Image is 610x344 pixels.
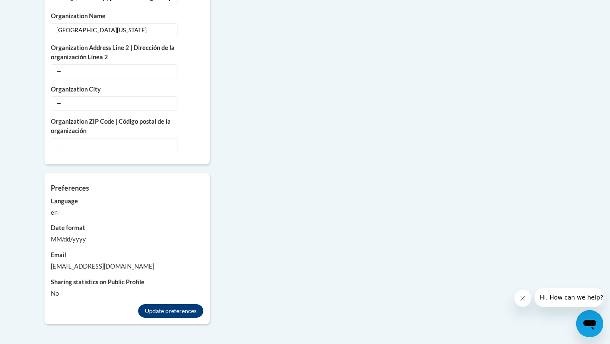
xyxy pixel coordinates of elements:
[51,138,177,152] span: —
[51,289,203,298] div: No
[51,43,203,62] label: Organization Address Line 2 | Dirección de la organización Línea 2
[51,184,203,192] h5: Preferences
[576,310,603,337] iframe: Button to launch messaging window
[51,250,203,260] label: Email
[51,96,177,111] span: —
[51,223,203,233] label: Date format
[138,304,203,318] button: Update preferences
[535,288,603,307] iframe: Message from company
[51,197,203,206] label: Language
[51,208,203,217] div: en
[51,277,203,287] label: Sharing statistics on Public Profile
[51,235,203,244] div: MM/dd/yyyy
[514,290,531,307] iframe: Close message
[51,64,177,78] span: —
[51,117,203,136] label: Organization ZIP Code | Código postal de la organización
[51,262,203,271] div: [EMAIL_ADDRESS][DOMAIN_NAME]
[51,85,203,94] label: Organization City
[51,11,203,21] label: Organization Name
[51,23,177,37] span: [GEOGRAPHIC_DATA][US_STATE]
